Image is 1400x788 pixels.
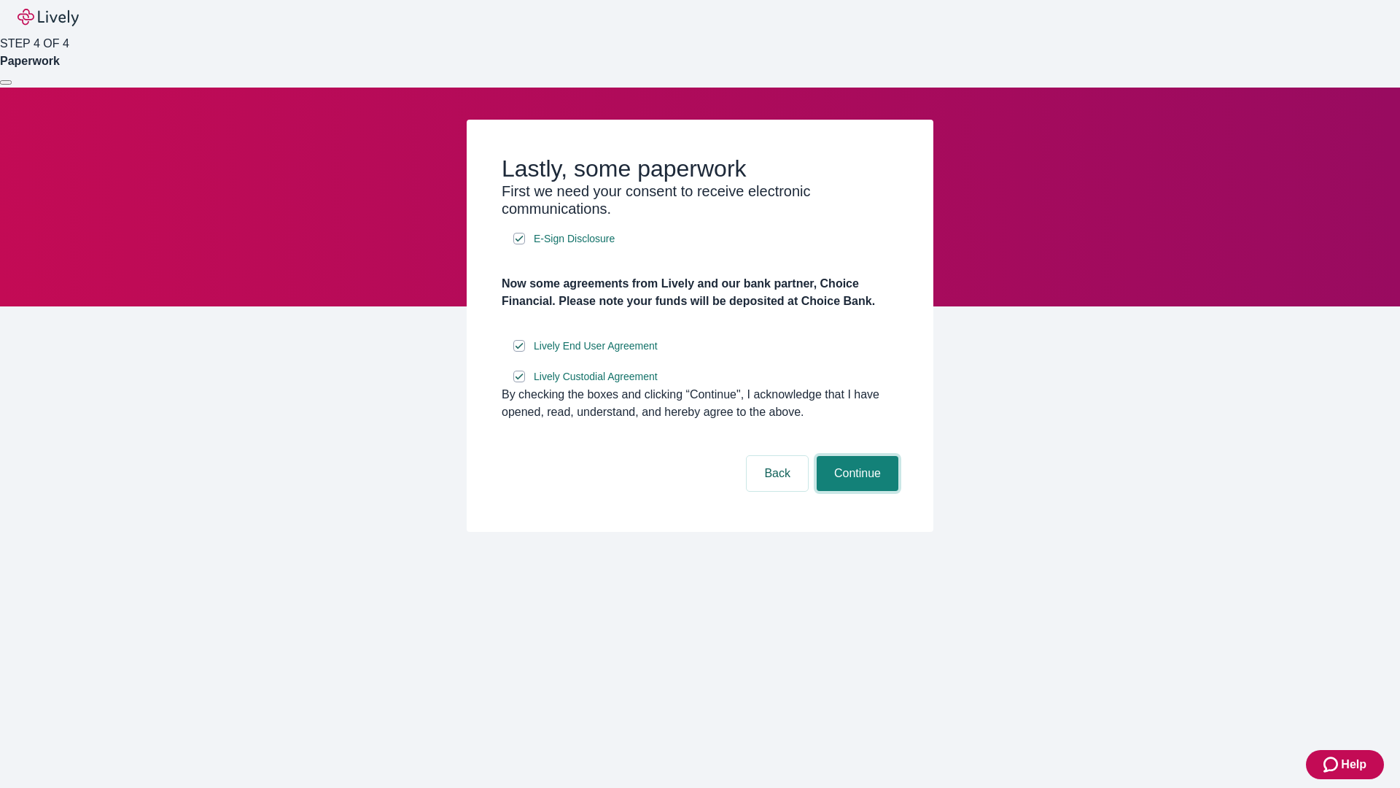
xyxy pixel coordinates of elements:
div: By checking the boxes and clicking “Continue", I acknowledge that I have opened, read, understand... [502,386,898,421]
button: Zendesk support iconHelp [1306,750,1384,779]
svg: Zendesk support icon [1323,756,1341,773]
span: Help [1341,756,1366,773]
span: Lively End User Agreement [534,339,658,354]
span: E-Sign Disclosure [534,231,615,247]
img: Lively [17,9,79,26]
button: Back [747,456,808,491]
span: Lively Custodial Agreement [534,369,658,385]
a: e-sign disclosure document [531,368,661,386]
a: e-sign disclosure document [531,230,618,248]
button: Continue [817,456,898,491]
h4: Now some agreements from Lively and our bank partner, Choice Financial. Please note your funds wi... [502,275,898,310]
h2: Lastly, some paperwork [502,155,898,182]
h3: First we need your consent to receive electronic communications. [502,182,898,217]
a: e-sign disclosure document [531,337,661,355]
